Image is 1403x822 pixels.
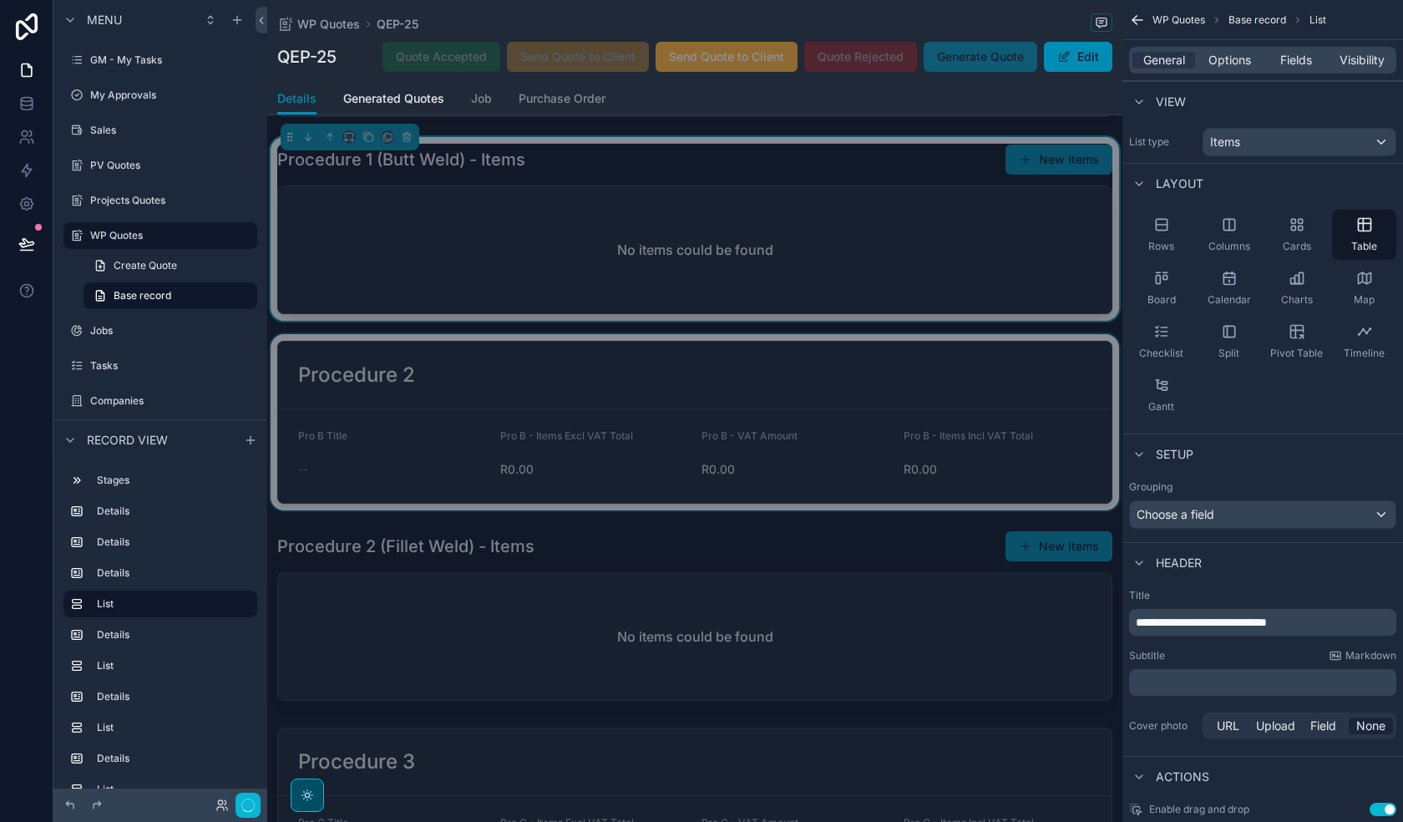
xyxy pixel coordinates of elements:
[471,84,492,117] a: Job
[1332,263,1396,313] button: Map
[519,84,605,117] a: Purchase Order
[84,282,257,309] a: Base record
[1283,240,1311,253] span: Cards
[1228,13,1286,27] span: Base record
[97,566,251,580] label: Details
[1264,263,1329,313] button: Charts
[1264,210,1329,260] button: Cards
[1332,317,1396,367] button: Timeline
[63,187,257,214] a: Projects Quotes
[277,16,360,33] a: WP Quotes
[1310,718,1336,734] span: Field
[1147,293,1176,307] span: Board
[1340,52,1385,68] span: Visibility
[90,394,254,408] label: Companies
[63,47,257,74] a: GM - My Tasks
[1129,210,1193,260] button: Rows
[1156,446,1193,463] span: Setup
[90,124,254,137] label: Sales
[1217,718,1239,734] span: URL
[377,16,418,33] a: QEP-25
[1129,669,1396,696] div: scrollable content
[1203,128,1396,156] button: Items
[1137,507,1214,521] span: Choose a field
[1208,240,1250,253] span: Columns
[297,16,360,33] span: WP Quotes
[97,628,251,642] label: Details
[1129,263,1193,313] button: Board
[1148,240,1174,253] span: Rows
[1197,317,1261,367] button: Split
[63,117,257,144] a: Sales
[97,505,251,518] label: Details
[1264,317,1329,367] button: Pivot Table
[1197,263,1261,313] button: Calendar
[97,474,251,487] label: Stages
[277,148,525,171] h1: Procedure 1 (Butt Weld) - Items
[1210,134,1240,150] span: Items
[97,783,251,796] label: List
[63,353,257,379] a: Tasks
[1281,293,1313,307] span: Charts
[1139,347,1183,360] span: Checklist
[63,317,257,344] a: Jobs
[1270,347,1323,360] span: Pivot Table
[1005,145,1112,175] button: New Items
[1156,175,1203,192] span: Layout
[1356,718,1385,734] span: None
[90,324,254,337] label: Jobs
[97,659,251,672] label: List
[1351,240,1377,253] span: Table
[1129,589,1396,602] label: Title
[1197,210,1261,260] button: Columns
[1156,555,1202,571] span: Header
[1208,293,1251,307] span: Calendar
[97,535,251,549] label: Details
[90,359,254,373] label: Tasks
[90,159,254,172] label: PV Quotes
[63,82,257,109] a: My Approvals
[1256,718,1295,734] span: Upload
[1129,609,1396,636] div: scrollable content
[1280,52,1312,68] span: Fields
[114,289,171,302] span: Base record
[90,53,254,67] label: GM - My Tasks
[1044,42,1112,72] button: Edit
[343,84,444,117] a: Generated Quotes
[53,459,267,789] div: scrollable content
[114,259,177,272] span: Create Quote
[90,229,247,242] label: WP Quotes
[343,90,444,107] span: Generated Quotes
[90,89,254,102] label: My Approvals
[97,721,251,734] label: List
[87,12,122,28] span: Menu
[63,388,257,414] a: Companies
[1129,480,1173,494] label: Grouping
[1129,135,1196,149] label: List type
[1208,52,1251,68] span: Options
[63,222,257,249] a: WP Quotes
[1354,293,1375,307] span: Map
[97,690,251,703] label: Details
[1332,210,1396,260] button: Table
[1129,719,1196,733] label: Cover photo
[1218,347,1239,360] span: Split
[1329,649,1396,662] a: Markdown
[1129,370,1193,420] button: Gantt
[471,90,492,107] span: Job
[1156,769,1209,785] span: Actions
[1148,400,1174,414] span: Gantt
[277,90,317,107] span: Details
[1129,317,1193,367] button: Checklist
[617,240,773,260] h2: No items could be found
[97,752,251,765] label: Details
[90,194,254,207] label: Projects Quotes
[1152,13,1205,27] span: WP Quotes
[1143,52,1185,68] span: General
[1156,94,1186,110] span: View
[519,90,605,107] span: Purchase Order
[87,432,168,449] span: Record view
[1345,649,1396,662] span: Markdown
